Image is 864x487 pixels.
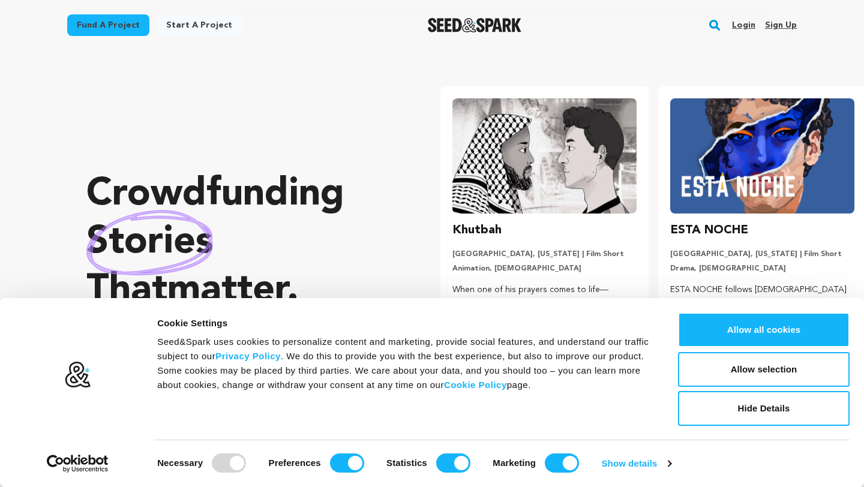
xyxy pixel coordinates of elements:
p: ESTA NOCHE follows [DEMOGRAPHIC_DATA] [PERSON_NAME], a [DEMOGRAPHIC_DATA], homeless runaway, conf... [670,283,854,326]
img: Seed&Spark Logo Dark Mode [428,18,522,32]
p: [GEOGRAPHIC_DATA], [US_STATE] | Film Short [670,249,854,259]
p: [GEOGRAPHIC_DATA], [US_STATE] | Film Short [452,249,637,259]
strong: Statistics [386,458,427,468]
a: Seed&Spark Homepage [428,18,522,32]
h3: ESTA NOCHE [670,221,748,240]
p: Crowdfunding that . [86,171,392,315]
div: Seed&Spark uses cookies to personalize content and marketing, provide social features, and unders... [157,335,651,392]
button: Allow selection [678,352,850,387]
img: logo [64,361,91,389]
h3: Khutbah [452,221,502,240]
p: Animation, [DEMOGRAPHIC_DATA] [452,264,637,273]
button: Hide Details [678,391,850,426]
strong: Preferences [269,458,321,468]
a: Cookie Policy [444,380,507,390]
button: Allow all cookies [678,312,850,347]
strong: Necessary [157,458,203,468]
span: matter [167,272,287,310]
a: Login [732,16,755,35]
strong: Marketing [493,458,536,468]
a: Sign up [765,16,797,35]
a: Fund a project [67,14,149,36]
p: Drama, [DEMOGRAPHIC_DATA] [670,264,854,273]
a: Usercentrics Cookiebot - opens in a new window [25,455,130,473]
p: When one of his prayers comes to life—summoning the first boy he ever loved—a closeted [PERSON_NA... [452,283,637,326]
a: Start a project [157,14,242,36]
div: Cookie Settings [157,316,651,330]
img: Khutbah image [452,98,637,214]
img: ESTA NOCHE image [670,98,854,214]
img: hand sketched image [86,210,213,275]
a: Privacy Policy [215,351,281,361]
a: Show details [602,455,671,473]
